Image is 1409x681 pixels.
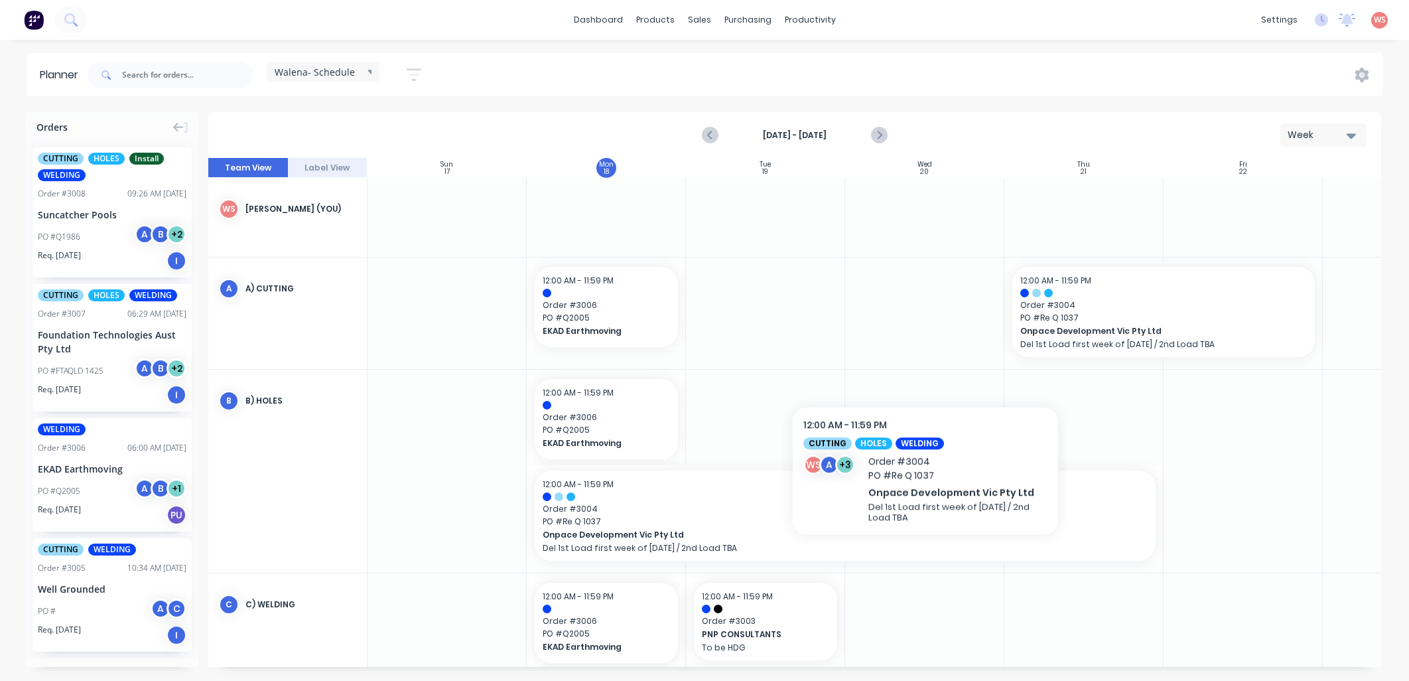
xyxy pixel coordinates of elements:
[88,289,125,301] span: HOLES
[778,10,842,30] div: productivity
[36,120,68,134] span: Orders
[38,169,86,181] span: WELDING
[38,442,86,454] div: Order # 3006
[151,479,170,498] div: B
[630,10,681,30] div: products
[702,643,829,652] p: To be HDG
[88,544,136,556] span: WELDING
[543,516,1148,528] span: PO # Re Q 1037
[129,289,177,301] span: WELDING
[208,158,288,178] button: Team View
[543,503,1148,515] span: Order # 3004
[275,65,355,79] span: Walena- Schedule
[38,605,56,617] div: PO #
[1020,275,1091,286] span: 12:00 AM - 11:59 PM
[543,412,670,423] span: Order # 3006
[38,208,186,222] div: Suncatcher Pools
[543,641,657,653] span: EKAD Earthmoving
[245,283,356,295] div: A) Cutting
[543,591,614,602] span: 12:00 AM - 11:59 PM
[245,203,356,215] div: [PERSON_NAME] (You)
[151,599,170,619] div: A
[167,625,186,645] div: I
[567,10,630,30] a: dashboard
[543,325,657,337] span: EKAD Earthmoving
[1254,10,1304,30] div: settings
[1020,312,1307,324] span: PO # Re Q 1037
[38,308,86,320] div: Order # 3007
[38,544,84,556] span: CUTTING
[38,562,86,574] div: Order # 3005
[167,385,186,405] div: I
[1374,14,1386,26] span: WS
[38,423,86,435] span: WELDING
[543,275,614,286] span: 12:00 AM - 11:59 PM
[702,629,817,641] span: PNP CONSULTANTS
[702,591,773,602] span: 12:00 AM - 11:59 PM
[920,169,929,175] div: 20
[129,153,164,165] span: Install
[38,365,103,377] div: PO #FTAQLD 1425
[1239,169,1247,175] div: 22
[38,485,80,497] div: PO #Q2005
[681,10,718,30] div: sales
[38,250,81,262] span: Req. [DATE]
[127,308,186,320] div: 06:29 AM [DATE]
[38,289,84,301] span: CUTTING
[543,387,614,398] span: 12:00 AM - 11:59 PM
[1020,325,1278,337] span: Onpace Development Vic Pty Ltd
[543,312,670,324] span: PO # Q2005
[1239,161,1247,169] div: Fri
[1081,169,1087,175] div: 21
[604,169,609,175] div: 18
[122,62,253,88] input: Search for orders...
[127,442,186,454] div: 06:00 AM [DATE]
[728,129,861,141] strong: [DATE] - [DATE]
[288,158,368,178] button: Label View
[543,479,614,490] span: 12:00 AM - 11:59 PM
[167,479,186,498] div: + 1
[38,188,86,200] div: Order # 3008
[219,595,239,615] div: C
[917,161,932,169] div: Wed
[543,424,670,436] span: PO # Q2005
[135,479,155,498] div: A
[543,437,657,449] span: EKAD Earthmoving
[1280,123,1367,147] button: Week
[167,251,186,271] div: I
[38,624,81,636] span: Req. [DATE]
[38,153,84,165] span: CUTTING
[543,615,670,627] span: Order # 3006
[167,358,186,378] div: + 2
[543,529,1087,541] span: Onpace Development Vic Pty Ltd
[1020,339,1307,349] p: Del 1st Load first week of [DATE] / 2nd Load TBA
[167,599,186,619] div: C
[127,188,186,200] div: 09:26 AM [DATE]
[151,358,170,378] div: B
[440,161,453,169] div: Sun
[245,599,356,611] div: C) Welding
[24,10,44,30] img: Factory
[219,199,239,219] div: WS
[245,395,356,407] div: B) Holes
[760,161,771,169] div: Tue
[40,67,85,83] div: Planner
[762,169,768,175] div: 19
[127,562,186,574] div: 10:34 AM [DATE]
[1020,299,1307,311] span: Order # 3004
[135,224,155,244] div: A
[1077,161,1090,169] div: Thu
[38,504,81,516] span: Req. [DATE]
[38,231,80,243] div: PO #Q1986
[167,505,186,525] div: PU
[543,543,1148,553] p: Del 1st Load first week of [DATE] / 2nd Load TBA
[702,615,829,627] span: Order # 3003
[543,628,670,640] span: PO # Q2005
[167,224,186,244] div: + 2
[444,169,450,175] div: 17
[38,328,186,356] div: Foundation Technologies Aust Pty Ltd
[38,582,186,596] div: Well Grounded
[599,161,614,169] div: Mon
[219,279,239,299] div: A
[38,462,186,476] div: EKAD Earthmoving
